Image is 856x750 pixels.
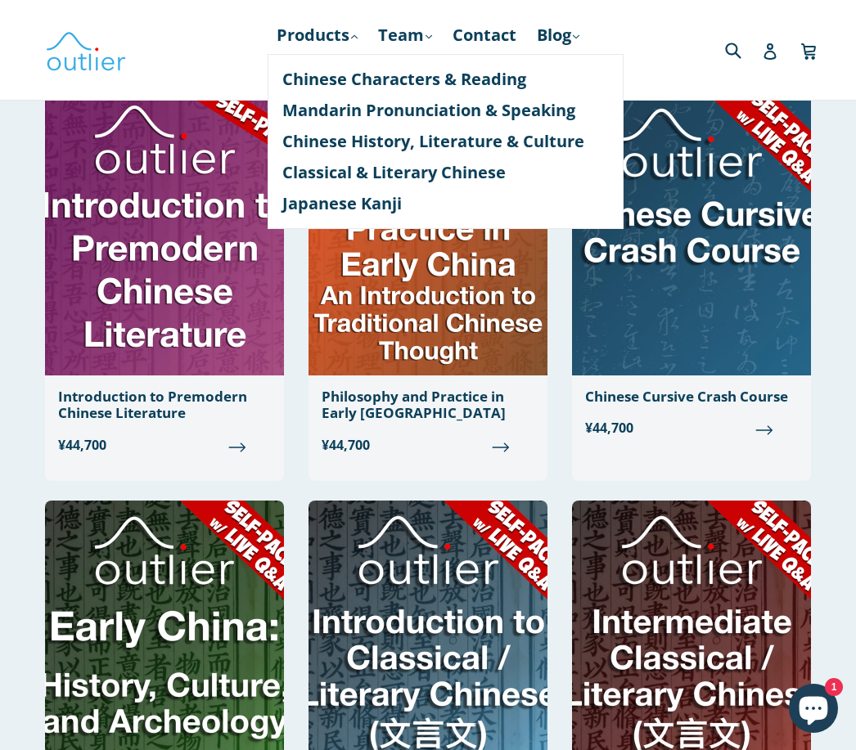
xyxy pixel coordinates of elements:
a: Chinese Characters & Reading [282,64,609,95]
img: Outlier Linguistics [45,26,127,74]
a: Classical & Literary Chinese [282,157,609,188]
span: ¥44,700 [585,418,798,438]
a: Products [268,20,366,50]
a: Introduction to Premodern Chinese Literature ¥44,700 [45,93,284,468]
a: Resources [317,50,416,79]
a: Team [370,20,440,50]
span: ¥44,700 [58,435,271,455]
div: Introduction to Premodern Chinese Literature [58,388,271,422]
input: Search [721,33,766,66]
a: Blog [529,20,588,50]
div: Philosophy and Practice in Early [GEOGRAPHIC_DATA] [322,388,534,422]
a: Contact [444,20,525,50]
a: Philosophy and Practice in Early [GEOGRAPHIC_DATA] ¥44,700 [309,93,547,468]
a: Course Login [420,50,540,79]
a: Chinese History, Literature & Culture [282,126,609,157]
span: ¥44,700 [322,435,534,455]
inbox-online-store-chat: Shopify online store chat [784,684,843,737]
img: Chinese Cursive Crash Course [572,93,811,375]
a: Mandarin Pronunciation & Speaking [282,95,609,126]
a: Chinese Cursive Crash Course ¥44,700 [572,93,811,451]
a: Japanese Kanji [282,188,609,219]
img: Philosophy and Practice in Early China [309,93,547,375]
img: Introduction to Premodern Chinese Literature [45,93,284,375]
div: Chinese Cursive Crash Course [585,388,798,405]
